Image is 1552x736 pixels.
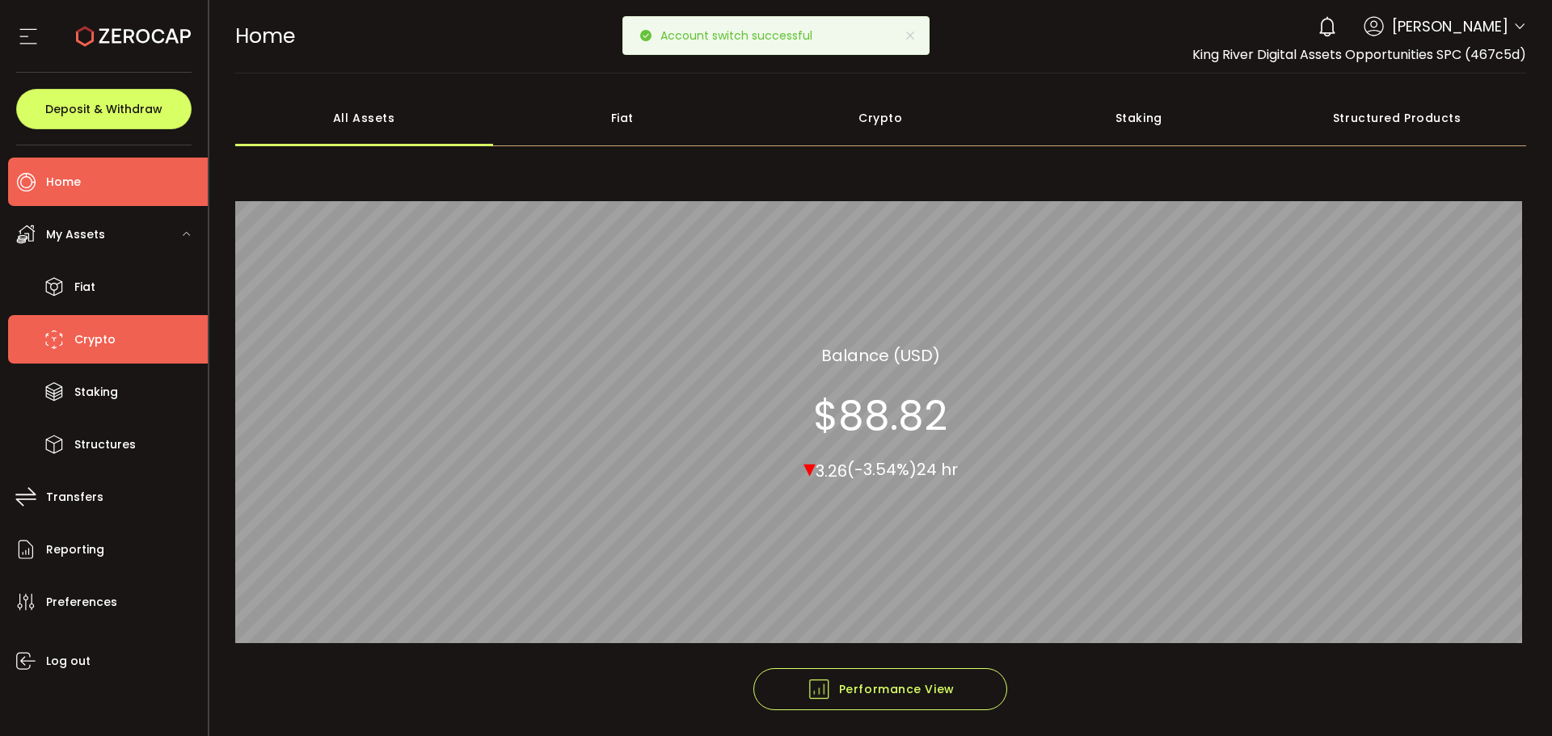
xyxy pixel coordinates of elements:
[917,458,958,481] span: 24 hr
[46,223,105,246] span: My Assets
[1471,658,1552,736] iframe: Chat Widget
[74,275,95,299] span: Fiat
[493,90,752,146] div: Fiat
[74,433,136,456] span: Structures
[16,89,192,129] button: Deposit & Withdraw
[45,103,162,115] span: Deposit & Withdraw
[813,391,947,439] section: $88.82
[235,90,494,146] div: All Assets
[235,22,295,50] span: Home
[1392,15,1508,37] span: [PERSON_NAME]
[816,459,847,482] span: 3.26
[803,450,816,485] span: ▾
[821,343,940,367] section: Balance (USD)
[46,170,81,194] span: Home
[1268,90,1527,146] div: Structured Products
[752,90,1010,146] div: Crypto
[46,538,104,561] span: Reporting
[74,381,118,404] span: Staking
[46,591,117,614] span: Preferences
[753,668,1007,710] button: Performance View
[1192,45,1526,64] span: King River Digital Assets Opportunities SPC (467c5d)
[74,328,116,351] span: Crypto
[1010,90,1268,146] div: Staking
[660,30,825,41] p: Account switch successful
[847,458,917,481] span: (-3.54%)
[46,486,103,509] span: Transfers
[807,677,955,701] span: Performance View
[46,650,91,673] span: Log out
